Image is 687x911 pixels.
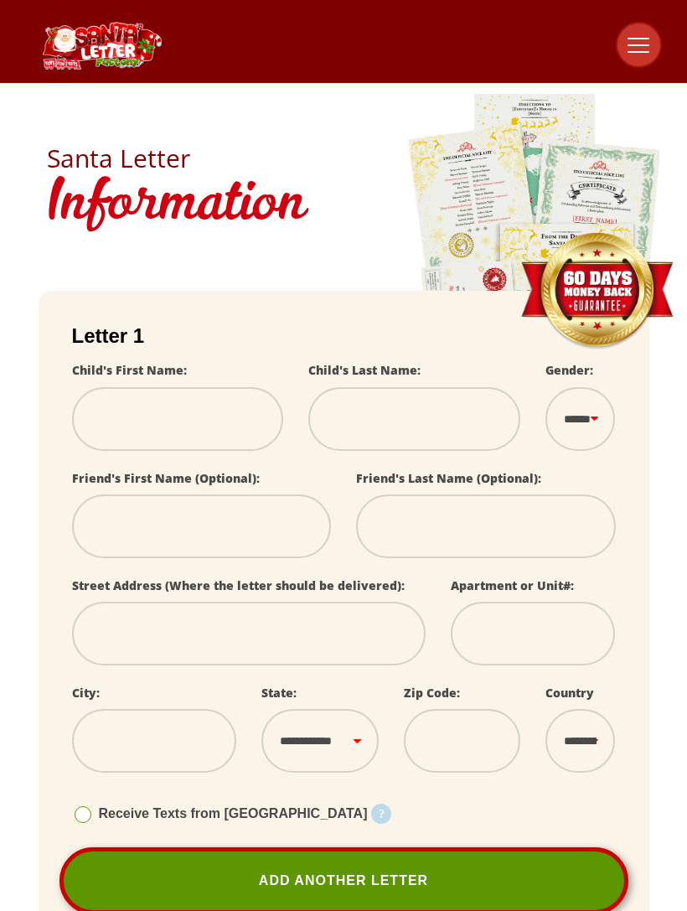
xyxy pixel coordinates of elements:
[47,146,641,171] h2: Santa Letter
[545,362,593,378] label: Gender:
[356,470,541,486] label: Friend's Last Name (Optional):
[72,577,405,593] label: Street Address (Where the letter should be delivered):
[72,362,187,378] label: Child's First Name:
[404,685,460,701] label: Zip Code:
[72,470,260,486] label: Friend's First Name (Optional):
[519,232,674,350] img: Money Back Guarantee
[261,685,297,701] label: State:
[545,685,594,701] label: Country
[308,362,421,378] label: Child's Last Name:
[47,171,641,241] h1: Information
[72,324,616,348] h2: Letter 1
[99,806,368,820] span: Receive Texts from [GEOGRAPHIC_DATA]
[72,685,100,701] label: City:
[39,22,164,70] img: Santa Letter Logo
[451,577,574,593] label: Apartment or Unit#:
